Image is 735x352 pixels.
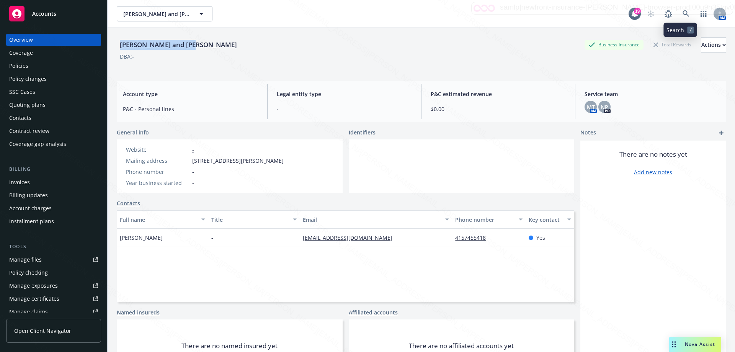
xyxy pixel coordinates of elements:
[696,6,711,21] a: Switch app
[9,215,54,228] div: Installment plans
[717,128,726,138] a: add
[9,34,33,46] div: Overview
[277,105,412,113] span: -
[9,125,49,137] div: Contract review
[120,52,134,61] div: DBA: -
[349,128,376,136] span: Identifiers
[126,157,189,165] div: Mailing address
[117,128,149,136] span: General info
[6,34,101,46] a: Overview
[701,38,726,52] div: Actions
[661,6,676,21] a: Report a Bug
[117,40,240,50] div: [PERSON_NAME] and [PERSON_NAME]
[6,202,101,214] a: Account charges
[192,179,194,187] span: -
[117,6,212,21] button: [PERSON_NAME] and [PERSON_NAME]
[529,216,563,224] div: Key contact
[9,112,31,124] div: Contacts
[120,216,197,224] div: Full name
[9,189,48,201] div: Billing updates
[6,165,101,173] div: Billing
[701,37,726,52] button: Actions
[117,199,140,207] a: Contacts
[117,308,160,316] a: Named insureds
[6,243,101,250] div: Tools
[6,86,101,98] a: SSC Cases
[619,150,687,159] span: There are no notes yet
[126,179,189,187] div: Year business started
[9,99,46,111] div: Quoting plans
[6,293,101,305] a: Manage certificates
[643,6,658,21] a: Start snowing
[6,99,101,111] a: Quoting plans
[678,6,694,21] a: Search
[9,138,66,150] div: Coverage gap analysis
[669,337,721,352] button: Nova Assist
[431,105,566,113] span: $0.00
[123,90,258,98] span: Account type
[585,40,644,49] div: Business Insurance
[181,341,278,350] span: There are no named insured yet
[585,90,720,98] span: Service team
[6,189,101,201] a: Billing updates
[192,157,284,165] span: [STREET_ADDRESS][PERSON_NAME]
[455,234,492,241] a: 4157455418
[208,210,300,229] button: Title
[6,306,101,318] a: Manage claims
[126,168,189,176] div: Phone number
[9,202,52,214] div: Account charges
[536,234,545,242] span: Yes
[117,210,208,229] button: Full name
[123,10,189,18] span: [PERSON_NAME] and [PERSON_NAME]
[9,280,58,292] div: Manage exposures
[6,280,101,292] a: Manage exposures
[587,103,595,111] span: MT
[9,86,35,98] div: SSC Cases
[6,73,101,85] a: Policy changes
[6,267,101,279] a: Policy checking
[303,234,399,241] a: [EMAIL_ADDRESS][DOMAIN_NAME]
[9,254,42,266] div: Manage files
[6,3,101,25] a: Accounts
[211,234,213,242] span: -
[9,73,47,85] div: Policy changes
[6,254,101,266] a: Manage files
[349,308,398,316] a: Affiliated accounts
[9,267,48,279] div: Policy checking
[9,60,28,72] div: Policies
[6,138,101,150] a: Coverage gap analysis
[277,90,412,98] span: Legal entity type
[455,216,514,224] div: Phone number
[211,216,288,224] div: Title
[9,176,30,188] div: Invoices
[192,168,194,176] span: -
[9,47,33,59] div: Coverage
[6,112,101,124] a: Contacts
[6,60,101,72] a: Policies
[32,11,56,17] span: Accounts
[14,327,71,335] span: Open Client Navigator
[6,176,101,188] a: Invoices
[303,216,441,224] div: Email
[123,105,258,113] span: P&C - Personal lines
[6,125,101,137] a: Contract review
[120,234,163,242] span: [PERSON_NAME]
[192,146,194,153] a: -
[126,146,189,154] div: Website
[601,103,608,111] span: NP
[685,341,715,347] span: Nova Assist
[452,210,525,229] button: Phone number
[650,40,695,49] div: Total Rewards
[669,337,679,352] div: Drag to move
[9,306,48,318] div: Manage claims
[431,90,566,98] span: P&C estimated revenue
[634,8,641,15] div: 19
[9,293,59,305] div: Manage certificates
[6,215,101,228] a: Installment plans
[526,210,574,229] button: Key contact
[300,210,452,229] button: Email
[634,168,672,176] a: Add new notes
[580,128,596,138] span: Notes
[409,341,514,350] span: There are no affiliated accounts yet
